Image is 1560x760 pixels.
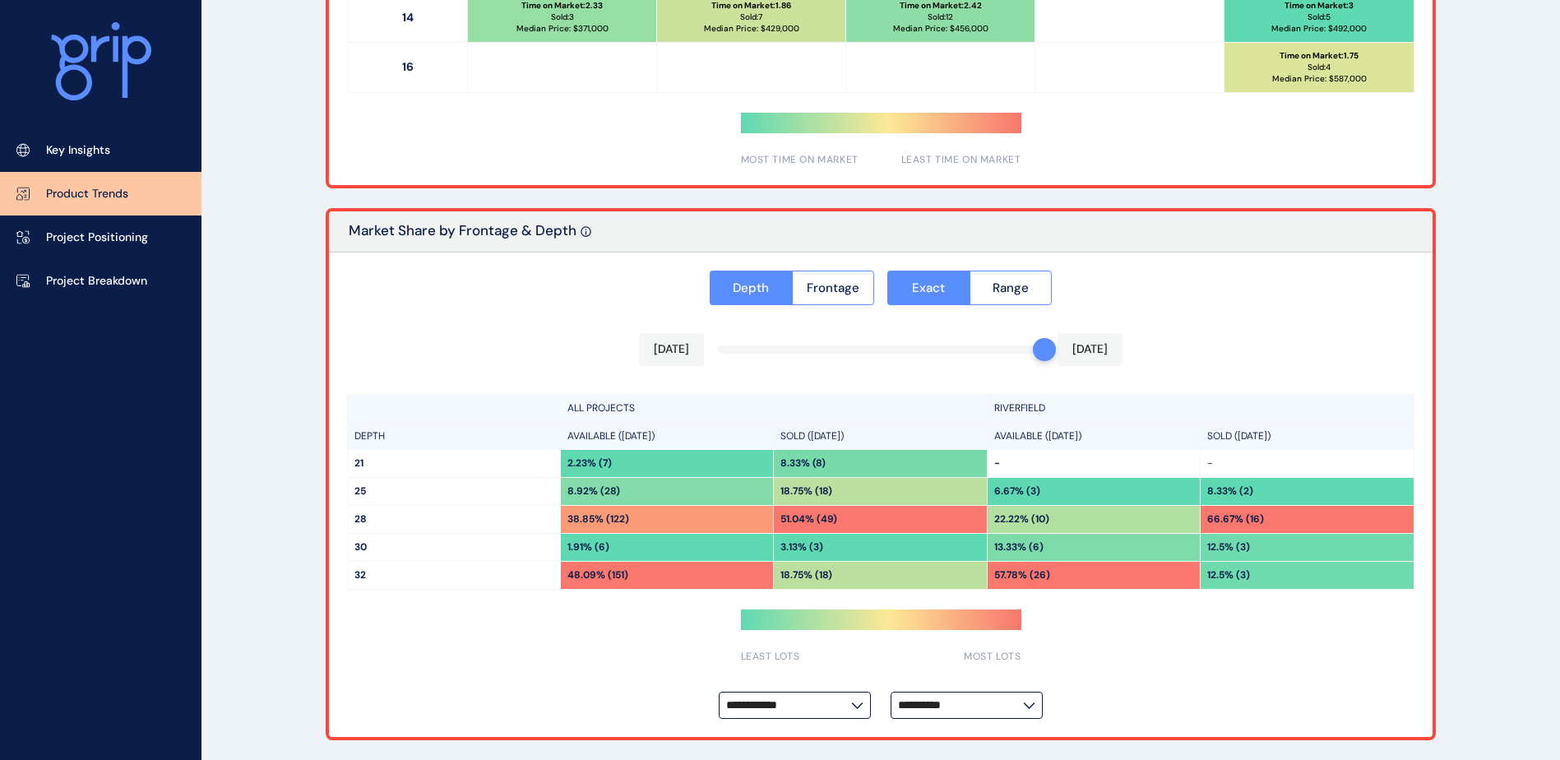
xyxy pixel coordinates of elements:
p: 25 [354,484,553,498]
p: Median Price: $ 371,000 [516,23,609,35]
p: 2.23% (7) [567,456,612,470]
p: 28 [354,512,553,526]
span: LEAST TIME ON MARKET [901,153,1021,167]
p: 21 [354,456,553,470]
button: Exact [887,271,970,305]
p: - [994,456,1193,470]
p: Key Insights [46,142,110,159]
p: 66.67% (16) [1207,512,1264,526]
span: MOST TIME ON MARKET [741,153,859,167]
p: 18.75% (18) [780,568,832,582]
p: Project Breakdown [46,273,147,290]
button: Range [970,271,1053,305]
p: RIVERFIELD [994,401,1045,415]
p: AVAILABLE ([DATE]) [994,429,1081,443]
p: ALL PROJECTS [567,401,635,415]
p: DEPTH [354,429,385,443]
p: 1.91% (6) [567,540,609,554]
p: Sold: 5 [1308,12,1331,23]
p: - [1207,456,1407,470]
p: Sold: 7 [740,12,762,23]
p: AVAILABLE ([DATE]) [567,429,655,443]
p: 8.92% (28) [567,484,620,498]
p: SOLD ([DATE]) [780,429,844,443]
p: Median Price: $ 429,000 [704,23,799,35]
p: 18.75% (18) [780,484,832,498]
p: 8.33% (2) [1207,484,1253,498]
span: Frontage [807,280,859,296]
p: 8.33% (8) [780,456,826,470]
p: Sold: 4 [1308,62,1331,73]
p: [DATE] [654,341,689,358]
p: 32 [354,568,553,582]
p: Median Price: $ 587,000 [1272,73,1367,85]
p: [DATE] [1072,341,1108,358]
p: Median Price: $ 456,000 [893,23,988,35]
p: 38.85% (122) [567,512,629,526]
p: Sold: 12 [928,12,953,23]
p: Median Price: $ 492,000 [1271,23,1367,35]
p: SOLD ([DATE]) [1207,429,1271,443]
button: Depth [710,271,792,305]
p: 30 [354,540,553,554]
p: Market Share by Frontage & Depth [349,221,576,252]
span: Exact [912,280,945,296]
p: 12.5% (3) [1207,568,1250,582]
p: 6.67% (3) [994,484,1040,498]
span: Range [993,280,1029,296]
p: 3.13% (3) [780,540,823,554]
button: Frontage [792,271,875,305]
p: 12.5% (3) [1207,540,1250,554]
p: Time on Market : 1.75 [1280,50,1359,62]
p: 16 [348,43,468,92]
p: Product Trends [46,186,128,202]
p: 51.04% (49) [780,512,837,526]
span: Depth [733,280,769,296]
span: LEAST LOTS [741,650,800,664]
p: 48.09% (151) [567,568,628,582]
p: Sold: 3 [551,12,574,23]
p: Project Positioning [46,229,148,246]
